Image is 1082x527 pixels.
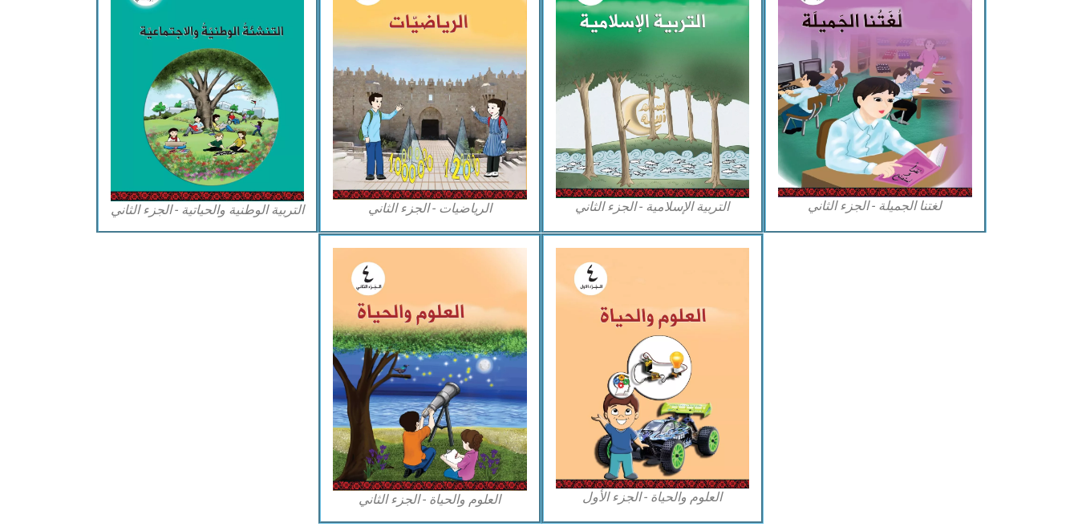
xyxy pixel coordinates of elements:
[333,200,527,217] figcaption: الرياضيات - الجزء الثاني
[111,201,305,219] figcaption: التربية الوطنية والحياتية - الجزء الثاني
[556,198,750,216] figcaption: التربية الإسلامية - الجزء الثاني
[556,488,750,506] figcaption: العلوم والحياة - الجزء الأول
[778,197,972,215] figcaption: لغتنا الجميلة - الجزء الثاني
[333,491,527,509] figcaption: العلوم والحياة - الجزء الثاني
